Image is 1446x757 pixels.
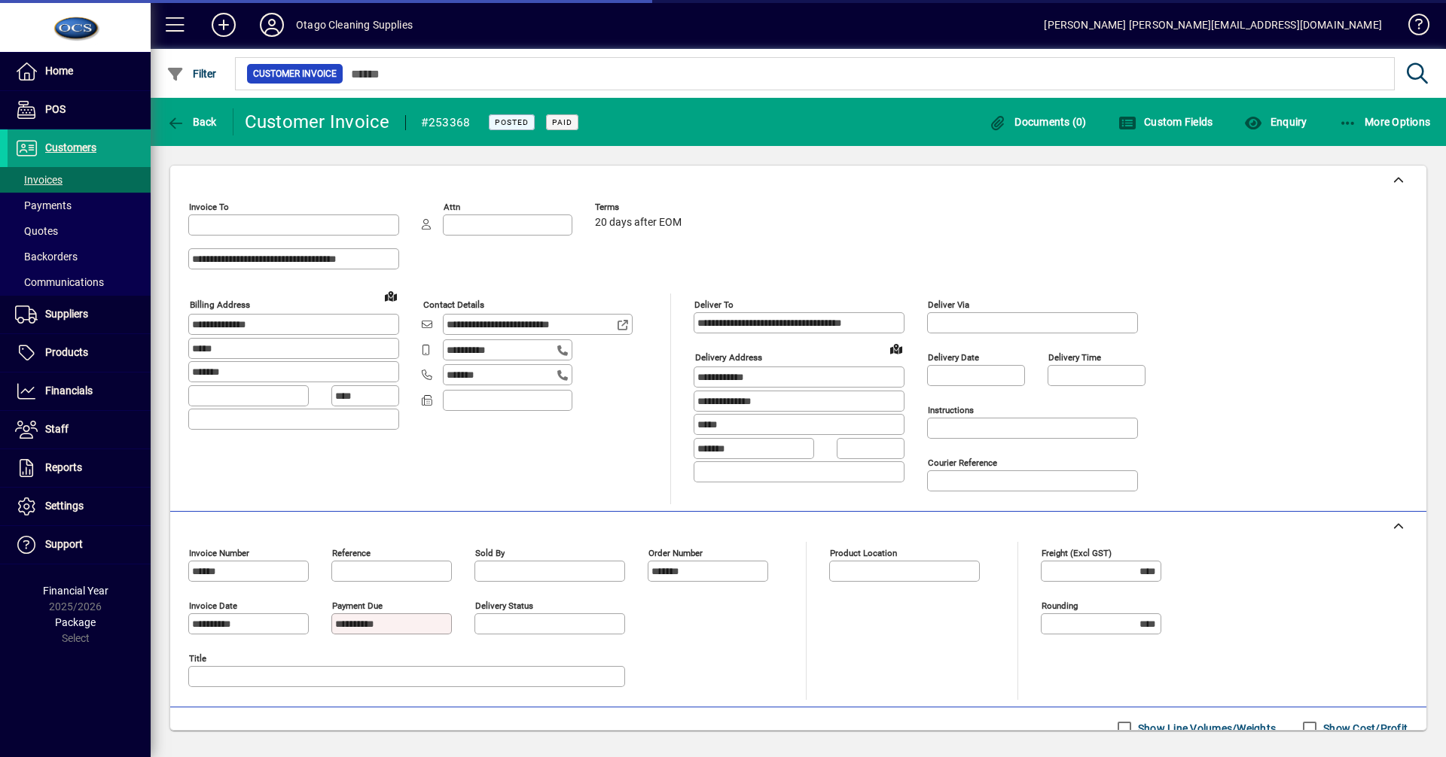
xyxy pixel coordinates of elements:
[884,336,908,360] a: View on map
[45,461,82,473] span: Reports
[45,500,84,512] span: Settings
[694,299,734,310] mat-label: Deliver To
[15,276,104,288] span: Communications
[495,117,529,127] span: Posted
[45,103,66,115] span: POS
[1320,721,1408,736] label: Show Cost/Profit
[8,218,151,244] a: Quotes
[43,585,108,597] span: Financial Year
[45,538,83,550] span: Support
[166,68,217,80] span: Filter
[248,11,296,38] button: Profile
[552,117,572,127] span: Paid
[189,202,229,212] mat-label: Invoice To
[421,111,471,135] div: #253368
[8,269,151,295] a: Communications
[8,91,151,129] a: POS
[8,526,151,564] a: Support
[1048,352,1101,363] mat-label: Delivery time
[475,548,505,558] mat-label: Sold by
[928,405,974,415] mat-label: Instructions
[166,116,217,128] span: Back
[1115,108,1217,135] button: Custom Fields
[45,423,69,435] span: Staff
[332,600,383,611] mat-label: Payment due
[8,167,151,193] a: Invoices
[45,141,96,154] span: Customers
[444,202,460,212] mat-label: Attn
[15,225,58,237] span: Quotes
[830,548,897,558] mat-label: Product location
[1042,548,1112,558] mat-label: Freight (excl GST)
[379,284,403,308] a: View on map
[332,548,371,558] mat-label: Reference
[15,251,78,263] span: Backorders
[253,66,337,81] span: Customer Invoice
[151,108,233,135] app-page-header-button: Back
[189,653,206,664] mat-label: Title
[1135,721,1276,736] label: Show Line Volumes/Weights
[55,616,96,628] span: Package
[1240,108,1310,135] button: Enquiry
[8,334,151,372] a: Products
[15,199,72,211] span: Payments
[163,60,221,87] button: Filter
[189,600,237,611] mat-label: Invoice date
[163,108,221,135] button: Back
[989,116,1087,128] span: Documents (0)
[928,458,997,468] mat-label: Courier Reference
[189,548,249,558] mat-label: Invoice number
[45,308,88,320] span: Suppliers
[928,352,979,363] mat-label: Delivery date
[475,600,533,611] mat-label: Delivery status
[595,217,682,229] span: 20 days after EOM
[1339,116,1431,128] span: More Options
[45,346,88,358] span: Products
[8,488,151,525] a: Settings
[595,202,685,212] span: Terms
[15,174,63,186] span: Invoices
[8,449,151,487] a: Reports
[8,193,151,218] a: Payments
[1244,116,1307,128] span: Enquiry
[1397,3,1427,52] a: Knowledge Base
[1118,116,1213,128] span: Custom Fields
[296,13,413,37] div: Otago Cleaning Supplies
[985,108,1091,135] button: Documents (0)
[1335,108,1435,135] button: More Options
[8,53,151,90] a: Home
[8,372,151,410] a: Financials
[928,299,969,310] mat-label: Deliver via
[8,296,151,333] a: Suppliers
[8,411,151,448] a: Staff
[8,244,151,269] a: Backorders
[245,110,390,134] div: Customer Invoice
[1044,13,1382,37] div: [PERSON_NAME] [PERSON_NAME][EMAIL_ADDRESS][DOMAIN_NAME]
[45,65,73,77] span: Home
[45,385,93,397] span: Financials
[648,548,703,558] mat-label: Order number
[1042,600,1078,611] mat-label: Rounding
[200,11,248,38] button: Add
